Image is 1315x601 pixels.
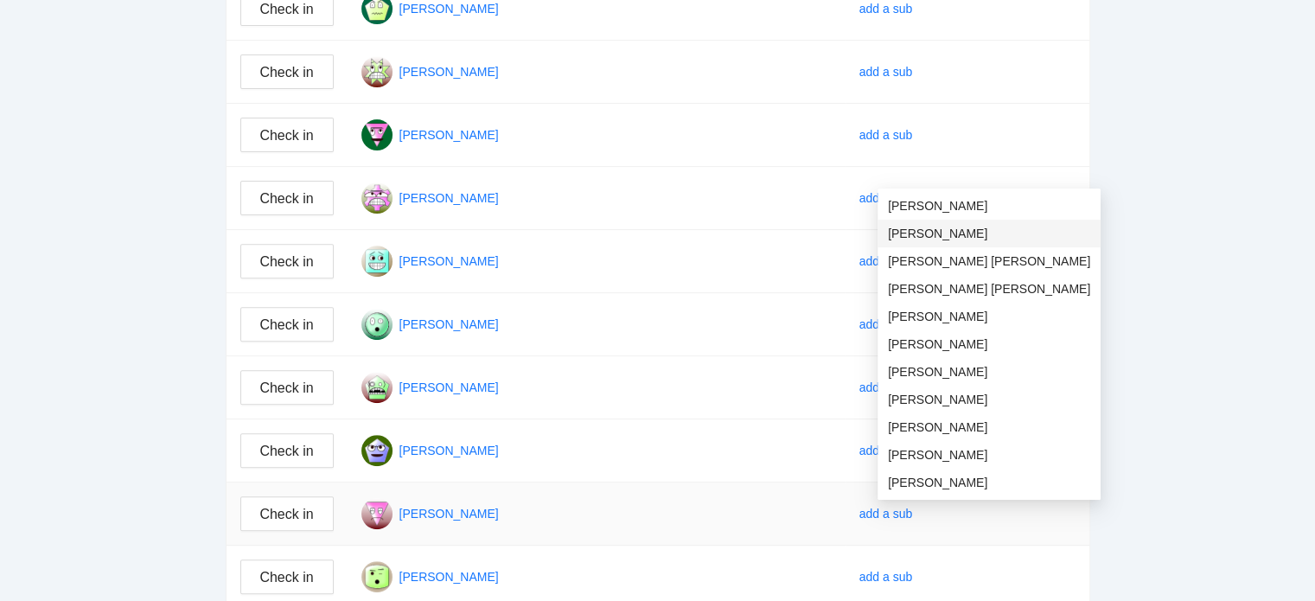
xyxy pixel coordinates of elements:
span: Check in [259,503,313,525]
div: add a sub [859,441,913,460]
img: Gravatar for maria schulz@gmail.com [361,182,393,214]
a: [PERSON_NAME] [399,128,499,142]
span: [PERSON_NAME] [888,390,1090,409]
a: [PERSON_NAME] [399,507,499,521]
div: add a sub [859,125,913,144]
span: Check in [259,440,313,462]
span: [PERSON_NAME] [888,418,1090,437]
span: [PERSON_NAME] [888,473,1090,492]
button: Check in [240,370,334,405]
img: Gravatar for sandy ferris@gmail.com [361,561,393,592]
a: [PERSON_NAME] [399,570,499,584]
img: Gravatar for linda cotte@gmail.com [361,119,393,150]
button: Check in [240,433,334,468]
div: add a sub [859,189,913,208]
a: [PERSON_NAME] [399,380,499,394]
a: [PERSON_NAME] [399,254,499,268]
div: add a sub [859,315,913,334]
span: [PERSON_NAME] [888,196,1090,215]
button: Check in [240,54,334,89]
span: [PERSON_NAME] [888,362,1090,381]
span: Check in [259,377,313,399]
div: add a sub [859,567,913,586]
div: add a sub [859,378,913,397]
a: [PERSON_NAME] [399,191,499,205]
span: Check in [259,61,313,83]
img: Gravatar for rosanne bonaventura@gmail.com [361,498,393,529]
div: add a sub [859,62,913,81]
button: Check in [240,307,334,342]
button: Check in [240,181,334,215]
button: Check in [240,496,334,531]
span: [PERSON_NAME] [PERSON_NAME] [888,252,1090,271]
a: [PERSON_NAME] [399,444,499,457]
div: add a sub [859,504,913,523]
button: Check in [240,559,334,594]
a: [PERSON_NAME] [399,317,499,331]
span: [PERSON_NAME] [888,335,1090,354]
span: Check in [259,125,313,146]
a: [PERSON_NAME] [399,2,499,16]
span: Check in [259,314,313,336]
span: Check in [259,188,313,209]
button: Check in [240,118,334,152]
img: Gravatar for maureen kettner@gmail.com [361,246,393,277]
span: Check in [259,566,313,588]
button: Check in [240,244,334,278]
img: Gravatar for paula levinsky@gmail.com [361,372,393,403]
span: [PERSON_NAME] [888,224,1090,243]
span: [PERSON_NAME] [888,307,1090,326]
img: Gravatar for melody jacko@gmail.com [361,309,393,340]
img: Gravatar for jean whittaker@gmail.com [361,56,393,87]
a: [PERSON_NAME] [399,65,499,79]
span: [PERSON_NAME] [PERSON_NAME] [888,279,1090,298]
span: [PERSON_NAME] [888,445,1090,464]
img: Gravatar for peggy munroe@gmail.com [361,435,393,466]
div: add a sub [859,252,913,271]
span: Check in [259,251,313,272]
